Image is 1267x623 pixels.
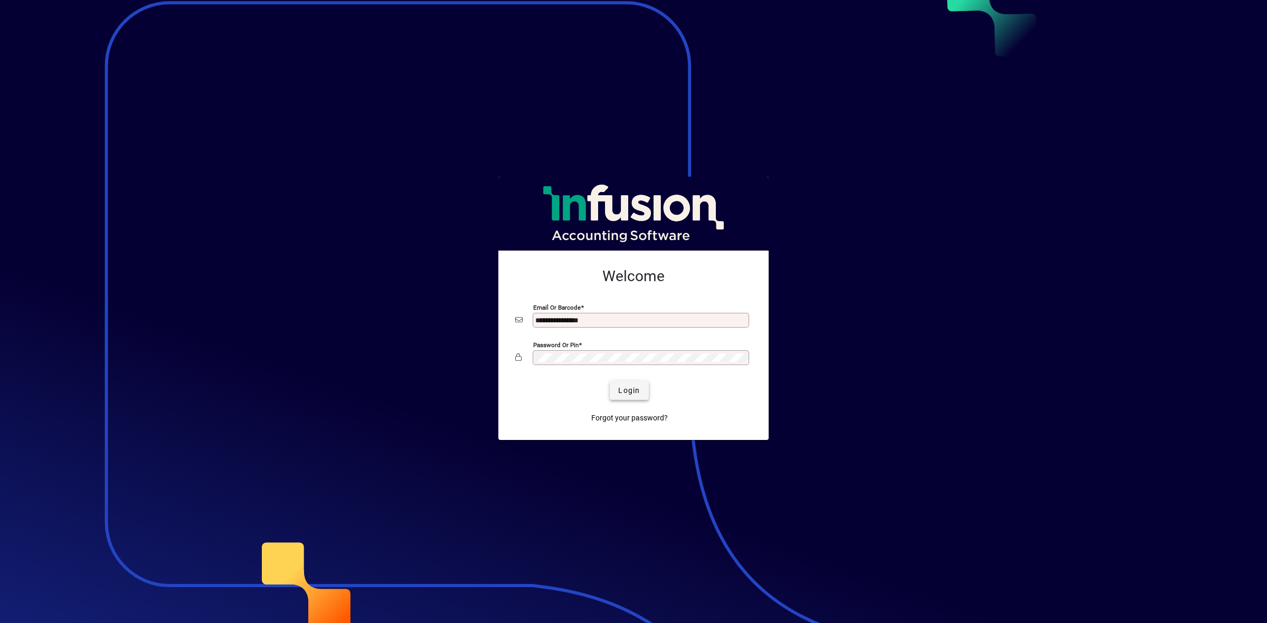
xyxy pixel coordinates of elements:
mat-label: Email or Barcode [533,304,581,311]
mat-label: Password or Pin [533,341,579,349]
span: Login [618,385,640,396]
button: Login [610,381,648,400]
span: Forgot your password? [591,413,668,424]
h2: Welcome [515,267,752,285]
a: Forgot your password? [587,408,672,427]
